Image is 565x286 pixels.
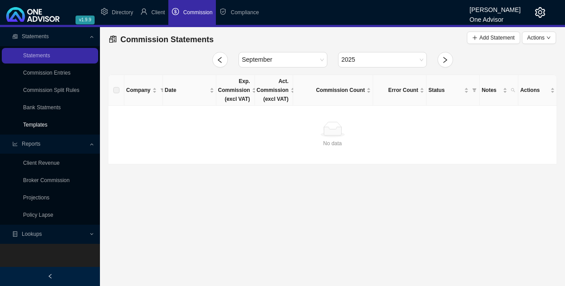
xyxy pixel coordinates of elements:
[216,75,255,106] th: Exp. Commission (excl VAT)
[172,8,179,15] span: dollar
[12,141,18,147] span: line-chart
[373,75,426,106] th: Error Count
[23,104,61,111] a: Bank Statments
[518,75,557,106] th: Actions
[23,195,49,201] a: Projections
[480,75,518,106] th: Notes
[12,34,18,39] span: reconciliation
[295,86,365,95] span: Commission Count
[520,86,549,95] span: Actions
[375,86,418,95] span: Error Count
[163,75,216,106] th: Date
[23,160,60,166] a: Client Revenue
[527,33,545,42] span: Actions
[140,8,147,15] span: user
[109,35,117,43] span: reconciliation
[242,52,324,67] span: September
[23,87,80,93] a: Commission Split Rules
[159,84,167,96] span: filter
[22,33,49,40] span: Statements
[546,36,551,40] span: down
[467,32,520,44] button: Add Statement
[23,177,70,183] a: Broker Commission
[479,33,514,42] span: Add Statement
[112,139,553,148] div: No data
[183,9,212,16] span: Commission
[6,7,60,22] img: 2df55531c6924b55f21c4cf5d4484680-logo-light.svg
[160,88,165,92] span: filter
[509,84,517,96] span: search
[231,9,259,16] span: Compliance
[101,8,108,15] span: setting
[120,35,214,44] span: Commission Statements
[151,9,165,16] span: Client
[23,122,48,128] a: Templates
[511,88,515,92] span: search
[442,56,449,64] span: right
[218,77,250,103] span: Exp. Commission (excl VAT)
[428,86,462,95] span: Status
[126,86,151,95] span: Company
[257,77,289,103] span: Act. Commission (excl VAT)
[219,8,227,15] span: safety
[48,274,53,279] span: left
[255,75,294,106] th: Act. Commission (excl VAT)
[535,7,545,18] span: setting
[522,32,556,44] button: Actionsdown
[112,9,133,16] span: Directory
[22,231,42,237] span: Lookups
[426,75,480,106] th: Status
[22,141,40,147] span: Reports
[124,75,163,106] th: Company
[481,86,501,95] span: Notes
[76,16,95,24] span: v1.9.9
[470,12,521,22] div: One Advisor
[470,2,521,12] div: [PERSON_NAME]
[216,56,223,64] span: left
[165,86,208,95] span: Date
[470,84,478,96] span: filter
[23,212,53,218] a: Policy Lapse
[293,75,373,106] th: Commission Count
[472,35,477,40] span: plus
[472,88,477,92] span: filter
[12,231,18,237] span: database
[342,52,423,67] span: 2025
[23,52,50,59] a: Statements
[23,70,71,76] a: Commission Entries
